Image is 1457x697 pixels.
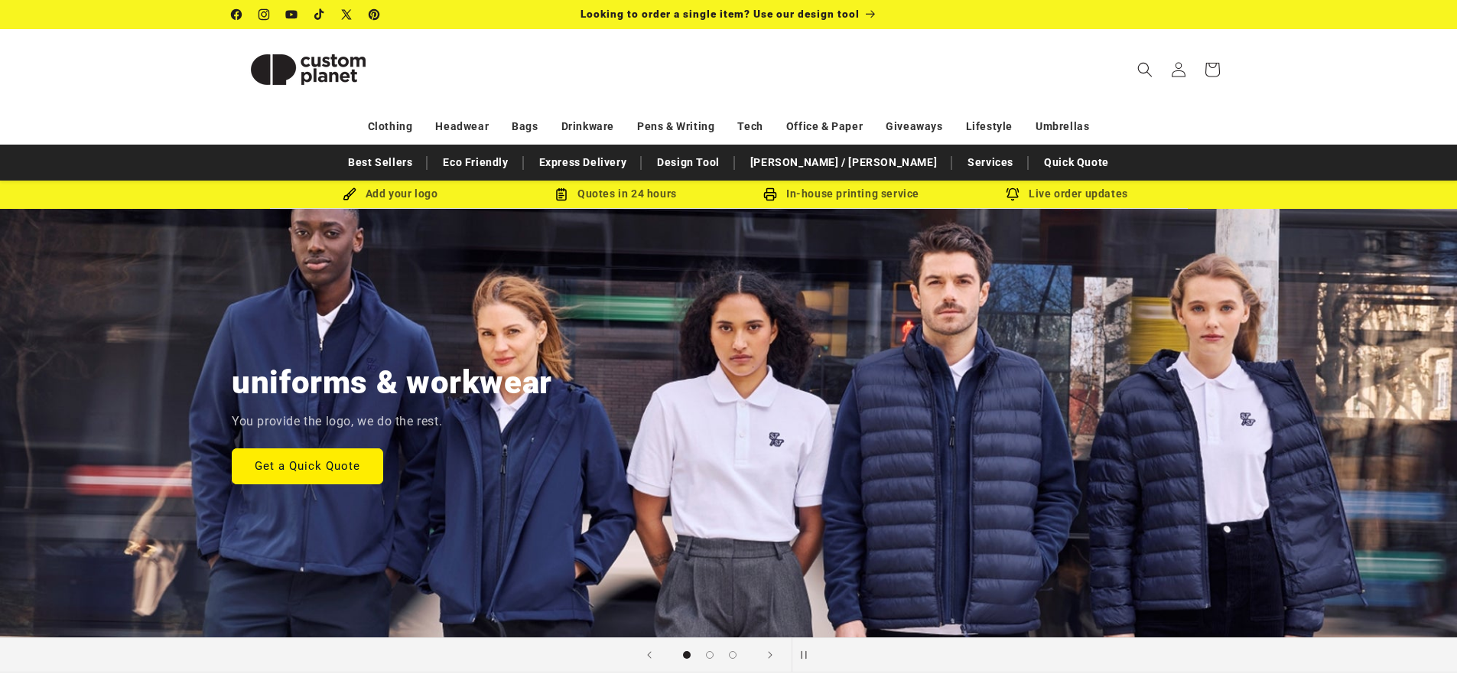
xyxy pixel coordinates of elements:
[737,113,763,140] a: Tech
[503,184,729,204] div: Quotes in 24 hours
[886,113,942,140] a: Giveaways
[512,113,538,140] a: Bags
[1006,187,1020,201] img: Order updates
[786,113,863,140] a: Office & Paper
[581,8,860,20] span: Looking to order a single item? Use our design tool
[232,362,552,403] h2: uniforms & workwear
[232,35,385,104] img: Custom Planet
[753,638,787,672] button: Next slide
[763,187,777,201] img: In-house printing
[743,149,945,176] a: [PERSON_NAME] / [PERSON_NAME]
[1036,113,1089,140] a: Umbrellas
[1036,149,1117,176] a: Quick Quote
[435,149,515,176] a: Eco Friendly
[226,29,390,109] a: Custom Planet
[232,448,383,484] a: Get a Quick Quote
[633,638,666,672] button: Previous slide
[368,113,413,140] a: Clothing
[966,113,1013,140] a: Lifestyle
[340,149,420,176] a: Best Sellers
[729,184,955,204] div: In-house printing service
[435,113,489,140] a: Headwear
[955,184,1180,204] div: Live order updates
[232,411,442,433] p: You provide the logo, we do the rest.
[637,113,714,140] a: Pens & Writing
[698,643,721,666] button: Load slide 2 of 3
[278,184,503,204] div: Add your logo
[343,187,356,201] img: Brush Icon
[721,643,744,666] button: Load slide 3 of 3
[649,149,727,176] a: Design Tool
[792,638,825,672] button: Pause slideshow
[675,643,698,666] button: Load slide 1 of 3
[960,149,1021,176] a: Services
[1128,53,1162,86] summary: Search
[532,149,635,176] a: Express Delivery
[555,187,568,201] img: Order Updates Icon
[561,113,614,140] a: Drinkware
